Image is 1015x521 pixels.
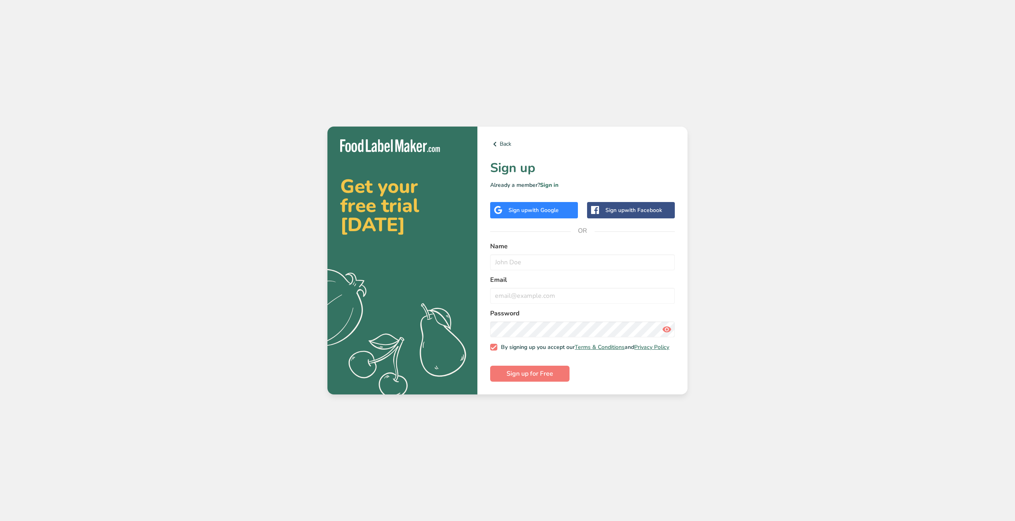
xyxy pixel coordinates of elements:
[605,206,662,214] div: Sign up
[490,139,675,149] a: Back
[507,369,553,378] span: Sign up for Free
[571,219,595,243] span: OR
[497,344,670,351] span: By signing up you accept our and
[490,242,675,251] label: Name
[490,288,675,304] input: email@example.com
[490,181,675,189] p: Already a member?
[490,275,675,285] label: Email
[625,206,662,214] span: with Facebook
[634,343,669,351] a: Privacy Policy
[490,309,675,318] label: Password
[540,181,558,189] a: Sign in
[340,177,465,234] h2: Get your free trial [DATE]
[490,254,675,270] input: John Doe
[575,343,625,351] a: Terms & Conditions
[508,206,559,214] div: Sign up
[528,206,559,214] span: with Google
[490,366,570,382] button: Sign up for Free
[490,158,675,178] h1: Sign up
[340,139,440,153] img: Food Label Maker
